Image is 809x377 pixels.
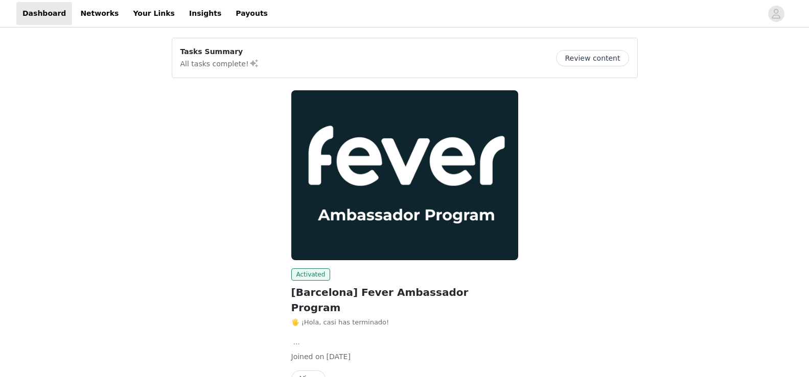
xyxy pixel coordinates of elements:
span: Joined on [291,353,325,361]
div: avatar [771,6,781,22]
p: 🖐️ ¡Hola, casi has terminado! [291,317,518,328]
a: Your Links [127,2,181,25]
a: Payouts [229,2,274,25]
a: Networks [74,2,125,25]
button: Review content [556,50,629,66]
span: [DATE] [327,353,351,361]
p: All tasks complete! [180,57,259,69]
h2: [Barcelona] Fever Ambassador Program [291,285,518,315]
a: Dashboard [16,2,72,25]
img: Fever Ambassadors [291,90,518,260]
a: Insights [183,2,227,25]
span: Activated [291,268,331,281]
p: Tasks Summary [180,46,259,57]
